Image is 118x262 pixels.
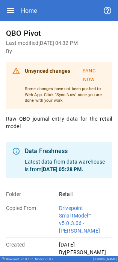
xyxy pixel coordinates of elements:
p: Latest data from data warehouse is from [25,158,106,173]
p: Some changes have not been pushed to Web App. Click "Sync Now" once you are done with your work [25,86,106,104]
div: Home [21,7,37,14]
b: [DATE] 05:28 PM . [41,166,83,172]
span: v 6.0.106 [21,257,33,261]
b: Unsynced changes [25,68,70,74]
p: Copied From [6,204,59,212]
h6: By [6,47,112,56]
button: Sync Now [72,65,106,86]
span: v 5.0.2 [45,257,54,261]
p: Raw QBO journal entry data for the retail model [6,115,112,130]
h6: Last modified [DATE] 04:32 PM [6,39,112,47]
div: [PERSON_NAME] [93,257,116,261]
img: Drivepoint [2,257,5,260]
p: Folder [6,190,59,198]
div: Data Freshness [25,147,106,156]
p: [DATE] [59,241,112,248]
div: Drivepoint [6,257,33,261]
p: Created [6,241,59,248]
h6: QBO Pivot [6,27,112,39]
div: Model [35,257,54,261]
p: Retail [59,190,112,198]
p: Drivepoint SmartModel™ v5.0.3.06 - [PERSON_NAME] [59,204,112,234]
p: By [PERSON_NAME] [59,248,112,256]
